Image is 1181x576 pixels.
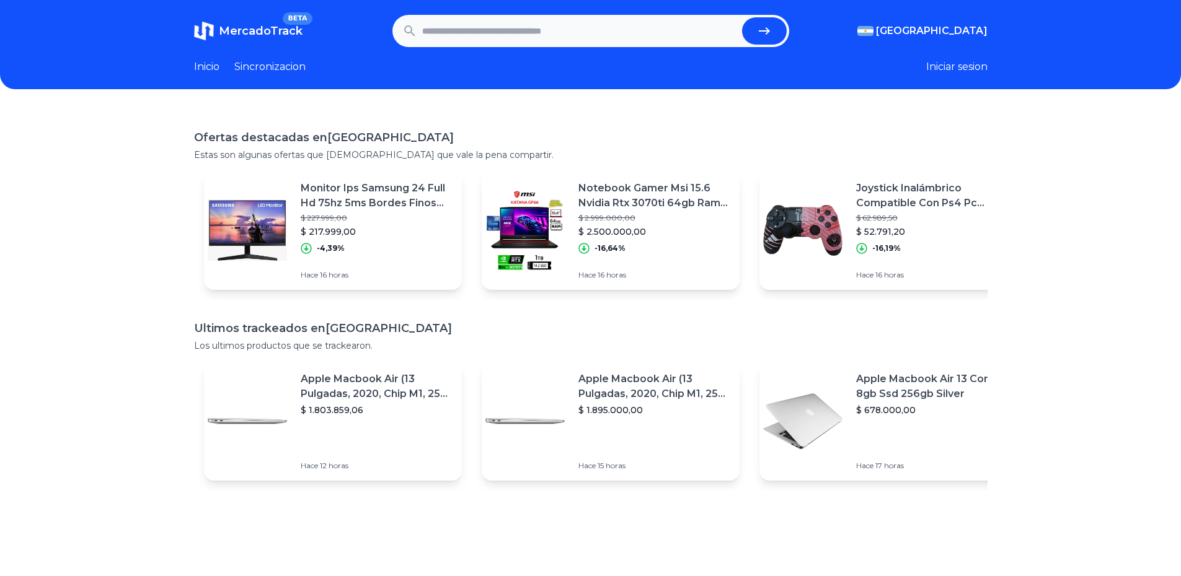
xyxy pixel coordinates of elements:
[204,171,462,290] a: Featured imageMonitor Ips Samsung 24 Full Hd 75hz 5ms Bordes Finos T350fhl Freesync Color Negro$ ...
[578,461,730,471] p: Hace 15 horas
[301,181,452,211] p: Monitor Ips Samsung 24 Full Hd 75hz 5ms Bordes Finos T350fhl Freesync Color Negro
[759,171,1017,290] a: Featured imageJoystick Inalámbrico Compatible Con Ps4 Pc Android Messi$ 62.989,50$ 52.791,20-16,1...
[595,243,626,253] p: -16,64%
[578,213,730,223] p: $ 2.999.000,00
[759,378,846,465] img: Featured image
[301,461,452,471] p: Hace 12 horas
[578,225,730,238] p: $ 2.500.000,00
[234,59,306,74] a: Sincronizacion
[856,213,1007,223] p: $ 62.989,50
[194,320,988,337] h1: Ultimos trackeados en [GEOGRAPHIC_DATA]
[759,362,1017,481] a: Featured imageApple Macbook Air 13 Core I5 8gb Ssd 256gb Silver$ 678.000,00Hace 17 horas
[856,270,1007,280] p: Hace 16 horas
[856,461,1007,471] p: Hace 17 horas
[857,26,874,36] img: Argentina
[301,372,452,401] p: Apple Macbook Air (13 Pulgadas, 2020, Chip M1, 256 Gb De Ssd, 8 Gb De Ram) - Plata
[194,129,988,146] h1: Ofertas destacadas en [GEOGRAPHIC_DATA]
[301,213,452,223] p: $ 227.999,00
[482,362,740,481] a: Featured imageApple Macbook Air (13 Pulgadas, 2020, Chip M1, 256 Gb De Ssd, 8 Gb De Ram) - Plata$...
[194,21,303,41] a: MercadoTrackBETA
[872,243,901,253] p: -16,19%
[482,378,568,465] img: Featured image
[194,149,988,161] p: Estas son algunas ofertas que [DEMOGRAPHIC_DATA] que vale la pena compartir.
[283,12,312,25] span: BETA
[194,59,219,74] a: Inicio
[219,24,303,38] span: MercadoTrack
[204,378,291,465] img: Featured image
[856,181,1007,211] p: Joystick Inalámbrico Compatible Con Ps4 Pc Android Messi
[578,404,730,416] p: $ 1.895.000,00
[578,181,730,211] p: Notebook Gamer Msi 15.6 Nvidia Rtx 3070ti 64gb Ram 1tb Ssd
[857,24,988,38] button: [GEOGRAPHIC_DATA]
[578,270,730,280] p: Hace 16 horas
[926,59,988,74] button: Iniciar sesion
[301,270,452,280] p: Hace 16 horas
[482,171,740,290] a: Featured imageNotebook Gamer Msi 15.6 Nvidia Rtx 3070ti 64gb Ram 1tb Ssd$ 2.999.000,00$ 2.500.000...
[194,339,988,352] p: Los ultimos productos que se trackearon.
[301,225,452,238] p: $ 217.999,00
[317,243,345,253] p: -4,39%
[204,187,291,274] img: Featured image
[856,372,1007,401] p: Apple Macbook Air 13 Core I5 8gb Ssd 256gb Silver
[876,24,988,38] span: [GEOGRAPHIC_DATA]
[482,187,568,274] img: Featured image
[204,362,462,481] a: Featured imageApple Macbook Air (13 Pulgadas, 2020, Chip M1, 256 Gb De Ssd, 8 Gb De Ram) - Plata$...
[759,187,846,274] img: Featured image
[856,404,1007,416] p: $ 678.000,00
[856,225,1007,238] p: $ 52.791,20
[194,21,214,41] img: MercadoTrack
[301,404,452,416] p: $ 1.803.859,06
[578,372,730,401] p: Apple Macbook Air (13 Pulgadas, 2020, Chip M1, 256 Gb De Ssd, 8 Gb De Ram) - Plata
